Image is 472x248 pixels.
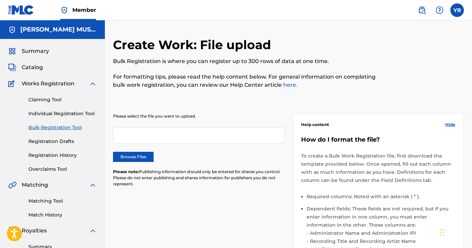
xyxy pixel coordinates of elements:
[60,6,68,14] img: Top Rightsholder
[8,181,17,189] img: Matching
[282,82,297,88] a: here.
[28,198,97,205] a: Matching Tool
[89,80,97,88] img: expand
[8,63,43,71] a: CatalogCatalog
[28,138,97,145] a: Registration Drafts
[435,6,444,14] img: help
[453,154,472,209] iframe: Resource Center
[433,3,446,17] div: Help
[28,110,97,117] a: Individual Registration Tool
[438,215,472,248] iframe: Chat Widget
[113,169,285,187] p: Publishing information should only be entered for shares you control. Please do not enter publish...
[8,80,17,88] img: Works Registration
[8,47,49,55] a: SummarySummary
[418,6,426,14] img: search
[8,47,16,55] img: Summary
[28,211,97,219] a: Match History
[8,227,16,235] img: Royalties
[22,80,74,88] span: Works Registration
[445,122,455,128] span: Hide
[28,96,97,103] a: Claiming Tool
[89,181,97,189] img: expand
[22,181,48,189] span: Matching
[440,222,444,243] div: Drag
[22,227,47,235] span: Royalties
[307,192,456,205] li: Required columns: Noted with an asterisk ( * ).
[113,113,285,119] p: Please select the file you want to upload.
[28,124,97,131] a: Bulk Registration Tool
[8,26,16,34] img: Accounts
[113,57,383,65] p: Bulk Registration is where you can register up to 300 rows of data at one time.
[8,63,16,71] img: Catalog
[72,6,96,14] span: Member
[22,47,49,55] span: Summary
[113,37,274,53] h2: Create Work: File upload
[113,152,154,162] label: Browse Files
[415,3,429,17] a: Public Search
[28,152,97,159] a: Registration History
[89,227,97,235] img: expand
[301,152,456,184] p: To create a Bulk Work Registration file, first download the template provided below. Once opened,...
[113,169,139,174] span: Please note:
[28,166,97,173] a: Overclaims Tool
[8,5,34,15] img: MLC Logo
[22,63,43,71] span: Catalog
[113,73,383,89] p: For formatting tips, please read the help content below. For general information on completing bu...
[301,122,329,128] span: Help content
[450,3,464,17] div: User Menu
[308,237,456,245] li: Recording Title and Recording Artist Name
[20,26,97,34] h5: YUVAL RON MUSIC
[308,229,456,237] li: Administrator Name and Administration IPI
[301,136,456,144] h5: How do I format the file?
